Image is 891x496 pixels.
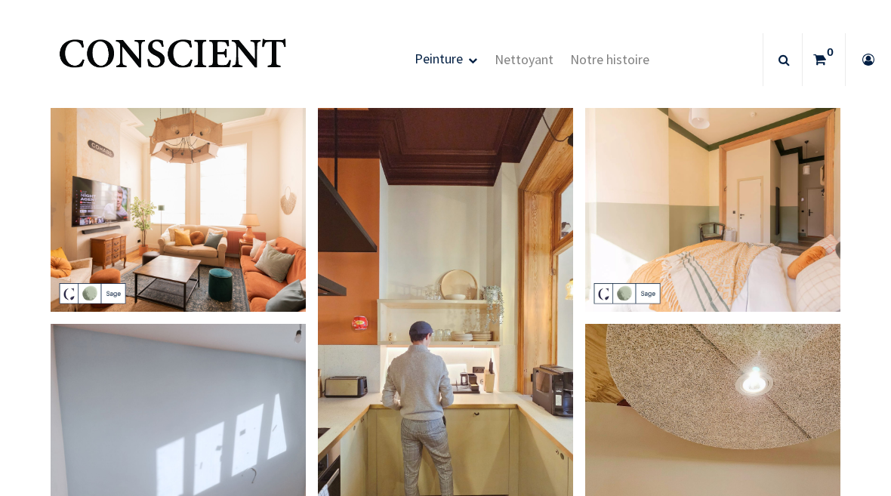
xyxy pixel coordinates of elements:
[570,51,649,68] span: Notre histoire
[56,30,289,90] a: Logo of Conscient
[803,33,845,86] a: 0
[56,30,289,90] img: Conscient
[823,45,837,60] sup: 0
[51,108,306,312] img: peinture vert sauge
[415,50,463,67] span: Peinture
[585,108,840,312] img: peinture vert sauge
[495,51,553,68] span: Nettoyant
[406,32,486,87] a: Peinture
